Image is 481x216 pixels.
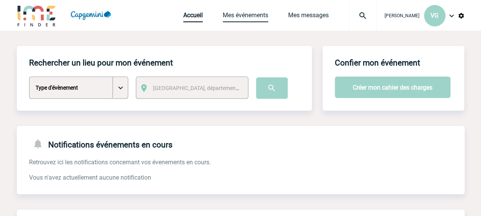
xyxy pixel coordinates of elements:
[335,58,420,67] h4: Confier mon événement
[32,138,48,149] img: notifications-24-px-g.png
[430,12,439,19] span: VG
[29,174,151,181] span: Vous n'avez actuellement aucune notification
[335,77,450,98] button: Créer mon cahier des charges
[256,77,288,99] input: Submit
[153,85,259,91] span: [GEOGRAPHIC_DATA], département, région...
[183,11,203,22] a: Accueil
[385,13,419,18] span: [PERSON_NAME]
[288,11,329,22] a: Mes messages
[223,11,268,22] a: Mes événements
[29,58,173,67] h4: Rechercher un lieu pour mon événement
[29,138,173,149] h4: Notifications événements en cours
[17,5,57,26] img: IME-Finder
[29,159,211,166] span: Retrouvez ici les notifications concernant vos évenements en cours.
